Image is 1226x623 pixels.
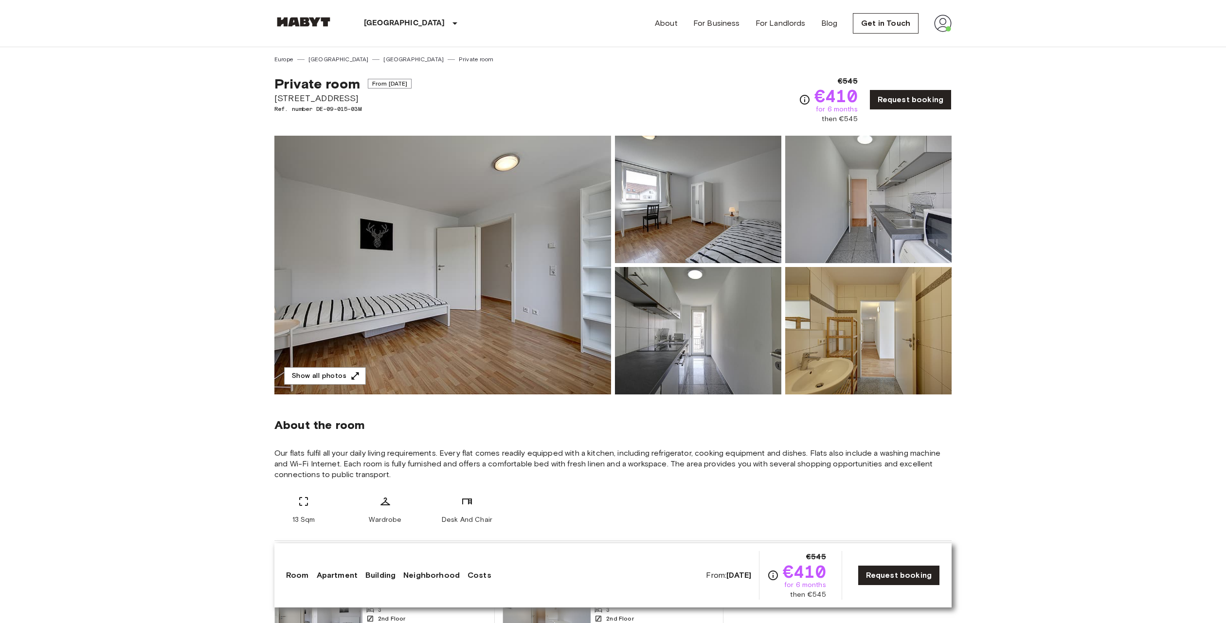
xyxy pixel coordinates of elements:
[317,570,358,581] a: Apartment
[693,18,740,29] a: For Business
[934,15,952,32] img: avatar
[364,18,445,29] p: [GEOGRAPHIC_DATA]
[468,570,491,581] a: Costs
[286,570,309,581] a: Room
[274,75,360,92] span: Private room
[378,614,405,623] span: 2nd Floor
[274,418,952,432] span: About the room
[869,89,952,110] a: Request booking
[615,136,781,263] img: Picture of unit DE-09-015-03M
[816,105,858,114] span: for 6 months
[655,18,678,29] a: About
[606,605,610,614] span: 3
[784,580,826,590] span: for 6 months
[853,13,919,34] a: Get in Touch
[274,448,952,480] span: Our flats fulfil all your daily living requirements. Every flat comes readily equipped with a kit...
[274,92,412,105] span: [STREET_ADDRESS]
[785,267,952,394] img: Picture of unit DE-09-015-03M
[783,563,826,580] span: €410
[838,75,858,87] span: €545
[799,94,811,106] svg: Check cost overview for full price breakdown. Please note that discounts apply to new joiners onl...
[292,515,315,525] span: 13 Sqm
[274,55,293,64] a: Europe
[756,18,806,29] a: For Landlords
[814,87,858,105] span: €410
[726,570,751,580] b: [DATE]
[806,551,826,563] span: €545
[442,515,492,525] span: Desk And Chair
[706,570,751,581] span: From:
[822,114,857,124] span: then €545
[821,18,838,29] a: Blog
[368,79,412,89] span: From [DATE]
[767,570,779,581] svg: Check cost overview for full price breakdown. Please note that discounts apply to new joiners onl...
[274,17,333,27] img: Habyt
[790,590,826,600] span: then €545
[369,515,401,525] span: Wardrobe
[606,614,633,623] span: 2nd Floor
[383,55,444,64] a: [GEOGRAPHIC_DATA]
[308,55,369,64] a: [GEOGRAPHIC_DATA]
[615,267,781,394] img: Picture of unit DE-09-015-03M
[403,570,460,581] a: Neighborhood
[785,136,952,263] img: Picture of unit DE-09-015-03M
[858,565,940,586] a: Request booking
[274,136,611,394] img: Marketing picture of unit DE-09-015-03M
[365,570,396,581] a: Building
[274,105,412,113] span: Ref. number DE-09-015-03M
[378,605,381,614] span: 3
[284,367,366,385] button: Show all photos
[459,55,493,64] a: Private room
